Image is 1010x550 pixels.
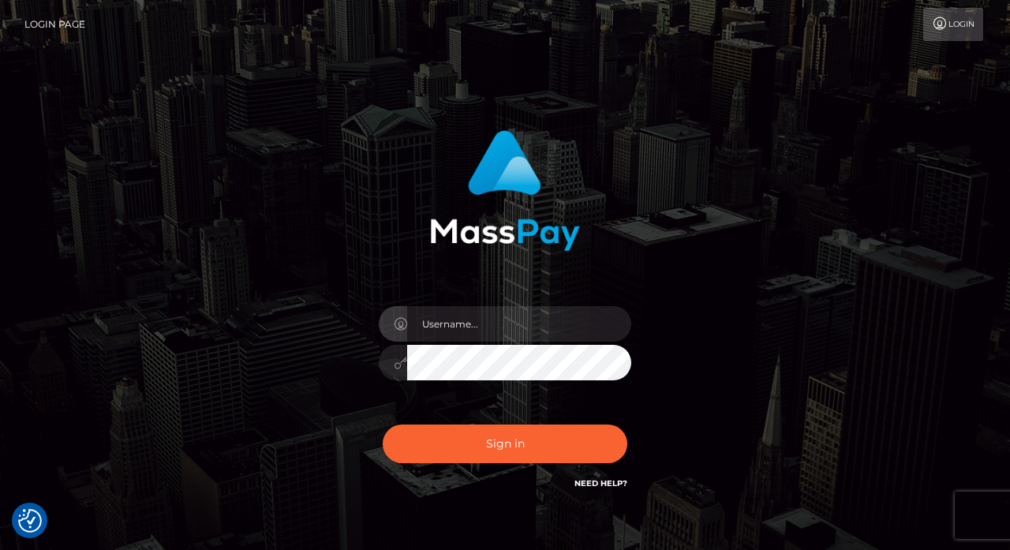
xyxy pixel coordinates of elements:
button: Sign in [383,425,627,463]
a: Login Page [24,8,85,41]
img: Revisit consent button [18,509,42,533]
a: Need Help? [574,478,627,488]
a: Login [923,8,983,41]
input: Username... [407,306,631,342]
img: MassPay Login [430,130,580,251]
button: Consent Preferences [18,509,42,533]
